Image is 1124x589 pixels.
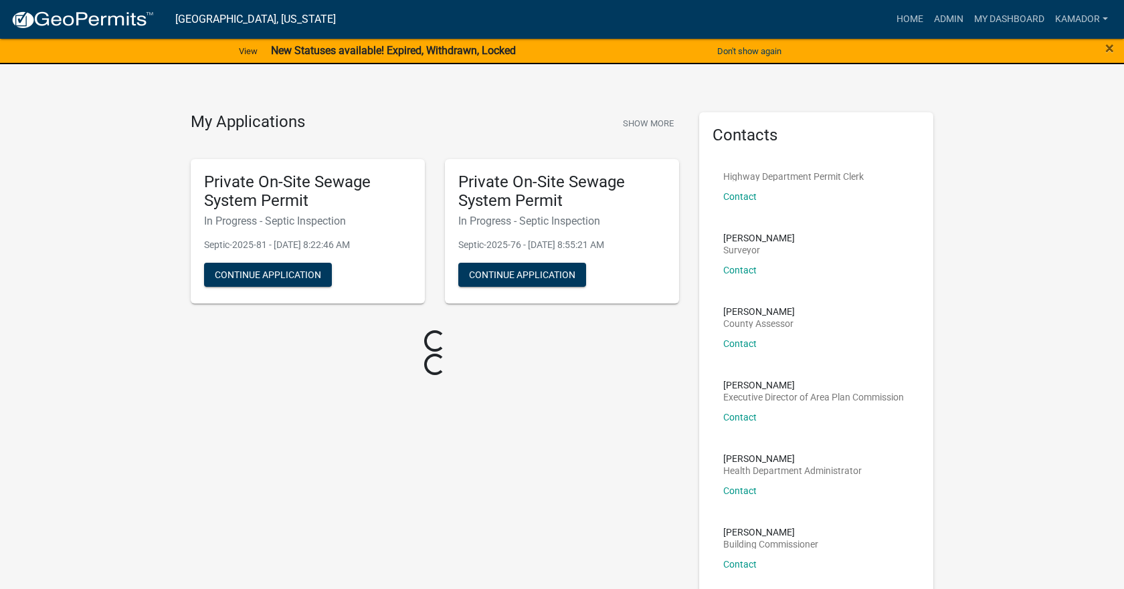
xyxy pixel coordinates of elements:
[723,191,757,202] a: Contact
[723,466,862,475] p: Health Department Administrator
[1105,40,1114,56] button: Close
[969,7,1050,32] a: My Dashboard
[233,40,263,62] a: View
[723,233,795,243] p: [PERSON_NAME]
[723,245,795,255] p: Surveyor
[1050,7,1113,32] a: Kamador
[723,172,864,181] p: Highway Department Permit Clerk
[458,215,666,227] h6: In Progress - Septic Inspection
[723,307,795,316] p: [PERSON_NAME]
[458,263,586,287] button: Continue Application
[891,7,929,32] a: Home
[458,238,666,252] p: Septic-2025-76 - [DATE] 8:55:21 AM
[191,112,305,132] h4: My Applications
[204,238,411,252] p: Septic-2025-81 - [DATE] 8:22:46 AM
[175,8,336,31] a: [GEOGRAPHIC_DATA], [US_STATE]
[204,215,411,227] h6: In Progress - Septic Inspection
[723,412,757,423] a: Contact
[723,485,757,496] a: Contact
[723,380,904,390] p: [PERSON_NAME]
[458,172,666,211] h5: Private On-Site Sewage System Permit
[723,454,862,463] p: [PERSON_NAME]
[204,172,411,211] h5: Private On-Site Sewage System Permit
[271,44,516,57] strong: New Statuses available! Expired, Withdrawn, Locked
[618,112,679,134] button: Show More
[723,319,795,328] p: County Assessor
[929,7,969,32] a: Admin
[204,263,332,287] button: Continue Application
[712,40,787,62] button: Don't show again
[1105,39,1114,57] span: ×
[723,338,757,349] a: Contact
[713,126,920,145] h5: Contacts
[723,527,818,537] p: [PERSON_NAME]
[723,540,818,549] p: Building Commissioner
[723,559,757,570] a: Contact
[723,265,757,275] a: Contact
[723,392,904,402] p: Executive Director of Area Plan Commission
